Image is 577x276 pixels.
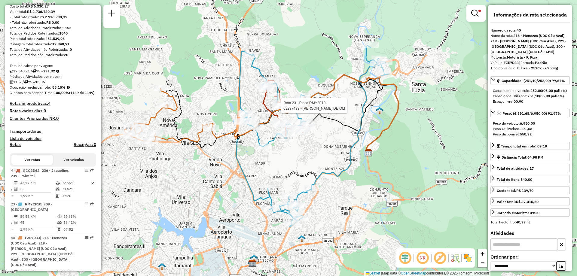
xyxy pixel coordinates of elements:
strong: 40,33 hL [516,220,530,224]
strong: 1152 [63,26,71,30]
i: % de utilização da cubagem [57,221,62,224]
button: Ordem crescente [556,261,566,271]
strong: Motorista - F. Fixa [507,55,537,59]
i: Rota otimizada [91,181,95,185]
i: % de utilização do peso [57,215,62,218]
td: = [11,193,14,199]
div: Média de Atividades por viagem: [10,74,96,79]
strong: 6.950,00 [520,121,535,126]
div: Jornada Motorista: 09:20 [497,210,539,216]
div: Espaço livre: [493,99,567,104]
strong: R$ 37.010,60 [516,199,539,204]
strong: R$ 2.736.730,39 [27,9,55,14]
div: Total de Pedidos Roteirizados: [10,31,96,36]
span: FZE7D33 [25,235,40,240]
a: Rotas [10,142,21,147]
a: Nova sessão e pesquisa [106,7,118,21]
div: Total de caixas por viagem: [10,63,96,68]
strong: 100,00% [54,90,69,95]
button: Ver veículos [53,155,94,165]
a: Total de atividades:17 [490,164,570,172]
i: Distância Total [14,181,18,185]
button: Ver rotas [11,155,53,165]
strong: 1840 [59,31,68,35]
span: Clientes com Service Time: [10,90,54,95]
a: Capacidade: (251,10/252,00) 99,64% [490,76,570,84]
strong: 216 - Menezes (UDC Céu Azul), 219 - [PERSON_NAME] (UDC Céu Azul), 221 - [GEOGRAPHIC_DATA] (UDC Cé... [490,33,566,54]
td: 91,97% [61,269,90,275]
h4: Informações da rota selecionada [490,12,570,18]
span: | 309 - [GEOGRAPHIC_DATA] [11,202,52,212]
h4: Lista de veículos [10,136,96,141]
i: % de utilização do peso [56,181,60,185]
span: Filtro Ativo [478,10,481,12]
span: 40 - [11,235,75,267]
strong: R$ 2.736.730,39 [39,15,67,19]
div: Total de itens: [497,177,532,182]
td: 64,98 KM [20,269,55,275]
strong: 17 [530,166,534,171]
h4: Transportadoras [10,129,96,134]
td: 45 [20,220,57,226]
span: | 216 - Menezes (UDC Céu Azul), 219 - [PERSON_NAME] (UDC Céu Azul), 221 - [GEOGRAPHIC_DATA] (UDC ... [11,235,75,267]
strong: R$ 6.330,27 [28,4,49,8]
img: Warecloud Parque Pedro ll [158,263,166,271]
td: 92,66% [61,180,90,186]
strong: (1149 de 1149) [69,90,94,95]
a: Jornada Motorista: 09:20 [490,208,570,217]
i: Meta Caixas/viagem: 203,60 Diferença: 27,72 [56,69,59,73]
div: Peso disponível: [493,132,567,137]
em: Rota exportada [90,236,94,239]
div: Número da rota: [490,28,570,33]
strong: 40 [517,28,521,32]
span: + [481,250,484,257]
i: Tempo total em rota [57,228,60,231]
div: Capacidade Utilizada: [493,93,567,99]
strong: 840,00 [521,177,532,182]
h4: Atividades [490,230,570,236]
td: / [11,220,14,226]
div: Custo total: [497,188,533,193]
em: Média calculada utilizando a maior ocupação (%Peso ou %Cubagem) de cada rota da sessão. Rotas cro... [67,86,70,89]
div: Peso total roteirizado: [10,36,96,41]
img: CDD Santa Luzia [365,149,372,157]
td: 99,63% [63,214,93,220]
label: Ordenar por: [490,253,570,260]
a: Zoom in [478,249,487,258]
img: Exibir/Ocultar setores [463,253,472,263]
div: - Total não roteirizado: [10,20,96,25]
span: Total de atividades: [497,166,534,171]
img: Cross Santa Luzia [376,107,383,114]
strong: 231,32 [43,69,55,73]
span: | 236 - Jaqueline, 239 - Palmital [11,168,69,178]
div: Veículo: [490,60,570,65]
a: Total de itens:840,00 [490,175,570,183]
h4: Recargas: 0 [74,142,96,147]
td: 09:20 [61,193,90,199]
span: Peso: (6.391,68/6.950,00) 91,97% [502,111,561,116]
a: OpenStreetMap [401,271,426,275]
i: Total de Atividades [10,80,13,84]
a: Custo total:R$ 139,70 [490,186,570,194]
i: % de utilização da cubagem [56,187,60,191]
a: Tempo total em rota: 09:19 [490,142,570,150]
strong: 17.348,71 [52,42,69,46]
strong: 558,32 [520,132,532,136]
div: Valor total: [497,199,539,205]
strong: 85,15% [52,85,66,89]
strong: 6.391,68 [517,126,532,131]
span: Ocultar NR [415,251,430,265]
span: GCQ3D62 [23,168,39,173]
span: 64,98 KM [527,155,543,159]
strong: 251,10 [527,94,539,98]
div: Tipo do veículo: [490,65,570,71]
em: Rota exportada [90,202,94,206]
span: Peso do veículo: [493,121,535,126]
div: Cubagem total roteirizado: [10,41,96,47]
img: CDD Belo Horizonte [248,260,256,268]
strong: Padrão [535,60,547,65]
div: 17.348,71 / 75 = [10,68,96,74]
td: = [11,226,14,232]
i: Total de Atividades [14,187,18,191]
td: 89,56 KM [20,214,57,220]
